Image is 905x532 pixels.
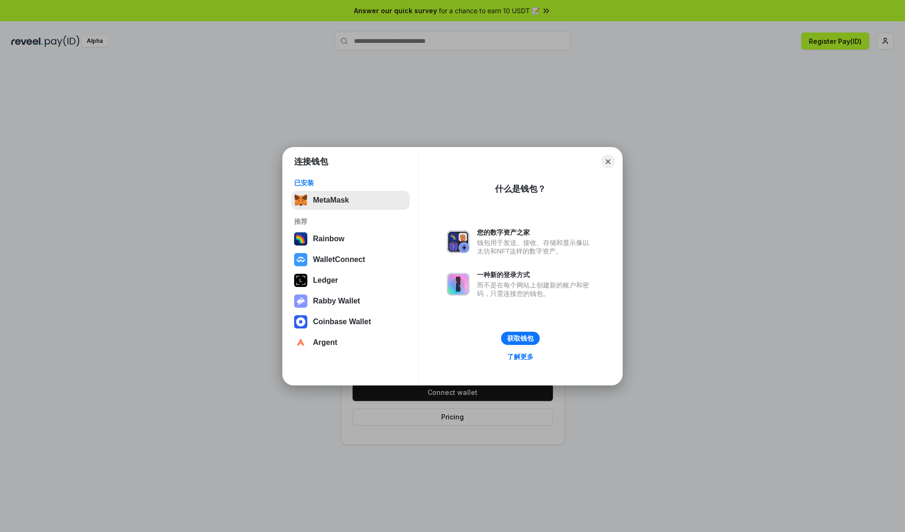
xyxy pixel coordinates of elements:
[447,273,469,295] img: svg+xml,%3Csvg%20xmlns%3D%22http%3A%2F%2Fwww.w3.org%2F2000%2Fsvg%22%20fill%3D%22none%22%20viewBox...
[313,196,349,205] div: MetaMask
[294,315,307,328] img: svg+xml,%3Csvg%20width%3D%2228%22%20height%3D%2228%22%20viewBox%3D%220%200%2028%2028%22%20fill%3D...
[294,156,328,167] h1: 连接钱包
[294,253,307,266] img: svg+xml,%3Csvg%20width%3D%2228%22%20height%3D%2228%22%20viewBox%3D%220%200%2028%2028%22%20fill%3D...
[447,230,469,253] img: svg+xml,%3Csvg%20xmlns%3D%22http%3A%2F%2Fwww.w3.org%2F2000%2Fsvg%22%20fill%3D%22none%22%20viewBox...
[477,281,594,298] div: 而不是在每个网站上创建新的账户和密码，只需连接您的钱包。
[291,191,410,210] button: MetaMask
[313,235,345,243] div: Rainbow
[291,229,410,248] button: Rainbow
[507,352,534,361] div: 了解更多
[507,334,534,343] div: 获取钱包
[501,332,540,345] button: 获取钱包
[495,183,546,195] div: 什么是钱包？
[477,238,594,255] div: 钱包用于发送、接收、存储和显示像以太坊和NFT这样的数字资产。
[294,217,407,226] div: 推荐
[294,336,307,349] img: svg+xml,%3Csvg%20width%3D%2228%22%20height%3D%2228%22%20viewBox%3D%220%200%2028%2028%22%20fill%3D...
[313,318,371,326] div: Coinbase Wallet
[291,250,410,269] button: WalletConnect
[313,255,365,264] div: WalletConnect
[313,338,337,347] div: Argent
[477,228,594,237] div: 您的数字资产之家
[294,295,307,308] img: svg+xml,%3Csvg%20xmlns%3D%22http%3A%2F%2Fwww.w3.org%2F2000%2Fsvg%22%20fill%3D%22none%22%20viewBox...
[294,194,307,207] img: svg+xml,%3Csvg%20fill%3D%22none%22%20height%3D%2233%22%20viewBox%3D%220%200%2035%2033%22%20width%...
[291,312,410,331] button: Coinbase Wallet
[477,270,594,279] div: 一种新的登录方式
[502,351,539,363] a: 了解更多
[601,155,615,168] button: Close
[291,333,410,352] button: Argent
[313,276,338,285] div: Ledger
[294,179,407,187] div: 已安装
[294,232,307,246] img: svg+xml,%3Csvg%20width%3D%22120%22%20height%3D%22120%22%20viewBox%3D%220%200%20120%20120%22%20fil...
[291,271,410,290] button: Ledger
[291,292,410,311] button: Rabby Wallet
[313,297,360,305] div: Rabby Wallet
[294,274,307,287] img: svg+xml,%3Csvg%20xmlns%3D%22http%3A%2F%2Fwww.w3.org%2F2000%2Fsvg%22%20width%3D%2228%22%20height%3...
